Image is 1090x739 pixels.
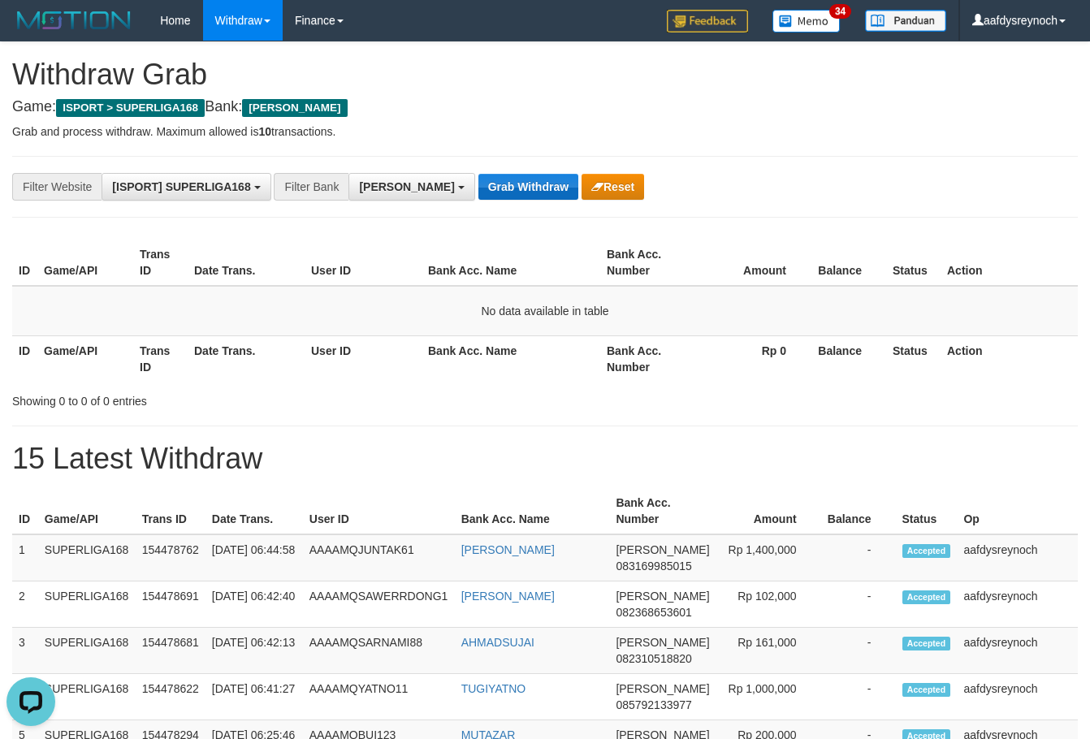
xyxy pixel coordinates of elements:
th: Game/API [37,335,133,382]
td: aafdysreynoch [957,628,1078,674]
h1: Withdraw Grab [12,58,1078,91]
button: Grab Withdraw [478,174,578,200]
span: Accepted [902,544,951,558]
span: [PERSON_NAME] [616,543,709,556]
td: 154478622 [136,674,205,720]
td: AAAAMQJUNTAK61 [303,534,455,581]
button: Open LiveChat chat widget [6,6,55,55]
span: [ISPORT] SUPERLIGA168 [112,180,250,193]
th: ID [12,488,38,534]
td: 154478691 [136,581,205,628]
button: Reset [582,174,644,200]
div: Filter Bank [274,173,348,201]
td: AAAAMQSAWERRDONG1 [303,581,455,628]
th: Game/API [37,240,133,286]
span: Accepted [902,637,951,650]
th: ID [12,240,37,286]
a: TUGIYATNO [461,682,526,695]
td: SUPERLIGA168 [38,534,136,581]
th: Status [886,240,941,286]
span: Copy 082368653601 to clipboard [616,606,691,619]
td: 2 [12,581,38,628]
td: Rp 1,400,000 [716,534,821,581]
th: Game/API [38,488,136,534]
th: Status [896,488,958,534]
td: aafdysreynoch [957,534,1078,581]
th: User ID [305,240,422,286]
td: 154478681 [136,628,205,674]
th: Amount [716,488,821,534]
td: SUPERLIGA168 [38,674,136,720]
p: Grab and process withdraw. Maximum allowed is transactions. [12,123,1078,140]
td: - [821,628,896,674]
span: Accepted [902,683,951,697]
th: Bank Acc. Number [600,335,696,382]
th: Balance [811,335,886,382]
th: User ID [305,335,422,382]
td: 3 [12,628,38,674]
td: aafdysreynoch [957,674,1078,720]
span: [PERSON_NAME] [616,636,709,649]
th: Balance [811,240,886,286]
td: AAAAMQSARNAMI88 [303,628,455,674]
th: Rp 0 [696,335,811,382]
div: Filter Website [12,173,102,201]
td: SUPERLIGA168 [38,628,136,674]
td: No data available in table [12,286,1078,336]
td: - [821,581,896,628]
th: Op [957,488,1078,534]
a: [PERSON_NAME] [461,543,555,556]
td: - [821,674,896,720]
span: [PERSON_NAME] [359,180,454,193]
img: MOTION_logo.png [12,8,136,32]
span: Copy 083169985015 to clipboard [616,560,691,573]
span: Copy 082310518820 to clipboard [616,652,691,665]
th: ID [12,335,37,382]
th: Bank Acc. Number [600,240,696,286]
th: Date Trans. [188,335,305,382]
th: Action [941,240,1078,286]
th: Bank Acc. Name [422,240,600,286]
th: Trans ID [133,335,188,382]
td: aafdysreynoch [957,581,1078,628]
strong: 10 [258,125,271,138]
h1: 15 Latest Withdraw [12,443,1078,475]
span: [PERSON_NAME] [242,99,347,117]
td: SUPERLIGA168 [38,581,136,628]
th: Bank Acc. Number [609,488,716,534]
span: Accepted [902,590,951,604]
td: AAAAMQYATNO11 [303,674,455,720]
td: 1 [12,534,38,581]
td: [DATE] 06:42:13 [205,628,303,674]
img: panduan.png [865,10,946,32]
th: Trans ID [136,488,205,534]
th: Date Trans. [188,240,305,286]
span: ISPORT > SUPERLIGA168 [56,99,205,117]
th: Bank Acc. Name [455,488,610,534]
td: [DATE] 06:41:27 [205,674,303,720]
div: Showing 0 to 0 of 0 entries [12,387,442,409]
button: [ISPORT] SUPERLIGA168 [102,173,270,201]
td: Rp 161,000 [716,628,821,674]
th: Action [941,335,1078,382]
button: [PERSON_NAME] [348,173,474,201]
img: Feedback.jpg [667,10,748,32]
span: 34 [829,4,851,19]
td: [DATE] 06:44:58 [205,534,303,581]
span: [PERSON_NAME] [616,682,709,695]
h4: Game: Bank: [12,99,1078,115]
td: - [821,534,896,581]
a: [PERSON_NAME] [461,590,555,603]
th: Date Trans. [205,488,303,534]
td: Rp 102,000 [716,581,821,628]
img: Button%20Memo.svg [772,10,841,32]
th: Status [886,335,941,382]
span: [PERSON_NAME] [616,590,709,603]
td: 154478762 [136,534,205,581]
td: [DATE] 06:42:40 [205,581,303,628]
td: Rp 1,000,000 [716,674,821,720]
span: Copy 085792133977 to clipboard [616,698,691,711]
th: Balance [821,488,896,534]
th: Amount [696,240,811,286]
th: Bank Acc. Name [422,335,600,382]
